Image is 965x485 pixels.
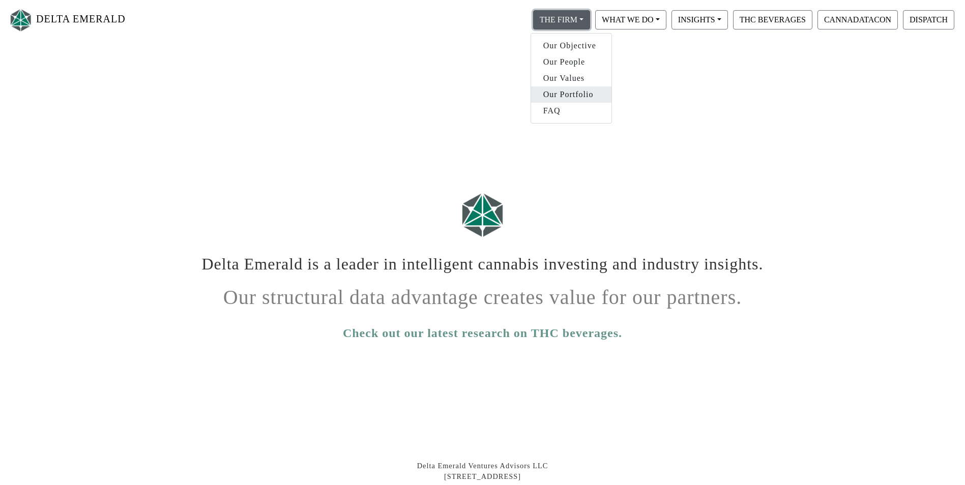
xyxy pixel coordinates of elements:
[8,4,126,36] a: DELTA EMERALD
[671,10,728,29] button: INSIGHTS
[200,247,765,274] h1: Delta Emerald is a leader in intelligent cannabis investing and industry insights.
[531,54,611,70] a: Our People
[531,38,611,54] a: Our Objective
[457,188,508,241] img: Logo
[531,33,612,124] div: THE FIRM
[8,7,34,34] img: Logo
[531,70,611,86] a: Our Values
[733,10,812,29] button: THC BEVERAGES
[903,10,954,29] button: DISPATCH
[817,10,898,29] button: CANNADATACON
[533,10,590,29] button: THE FIRM
[531,86,611,103] a: Our Portfolio
[595,10,666,29] button: WHAT WE DO
[815,15,900,23] a: CANNADATACON
[343,324,622,342] a: Check out our latest research on THC beverages.
[730,15,815,23] a: THC BEVERAGES
[200,278,765,310] h1: Our structural data advantage creates value for our partners.
[900,15,957,23] a: DISPATCH
[531,103,611,119] a: FAQ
